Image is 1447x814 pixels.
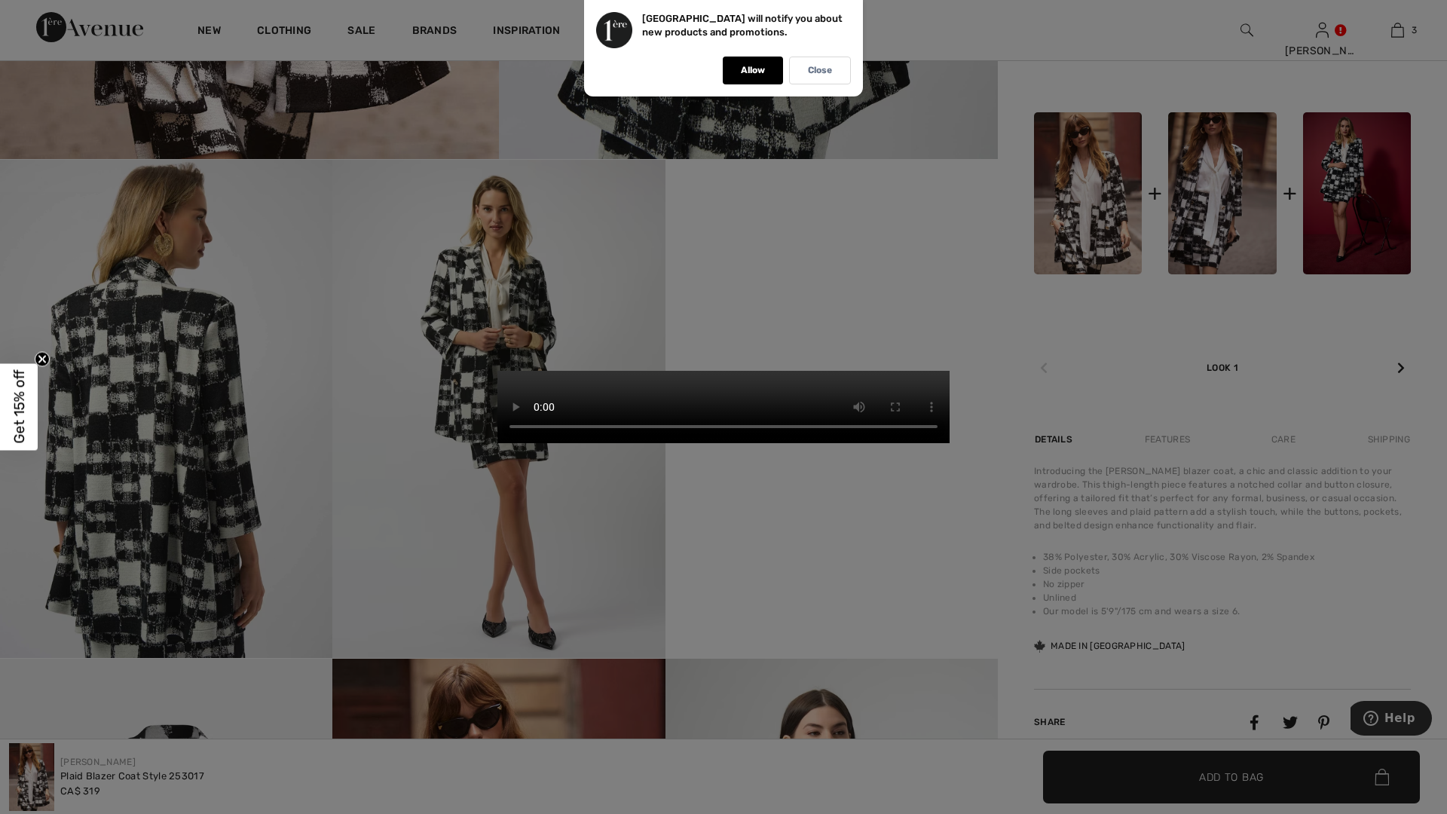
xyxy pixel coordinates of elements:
[34,11,65,24] span: Help
[11,370,28,444] span: Get 15% off
[35,352,50,367] button: Close teaser
[497,371,950,443] video: Your browser does not support the video tag.
[808,65,832,76] p: Close
[741,65,765,76] p: Allow
[642,13,843,38] p: [GEOGRAPHIC_DATA] will notify you about new products and promotions.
